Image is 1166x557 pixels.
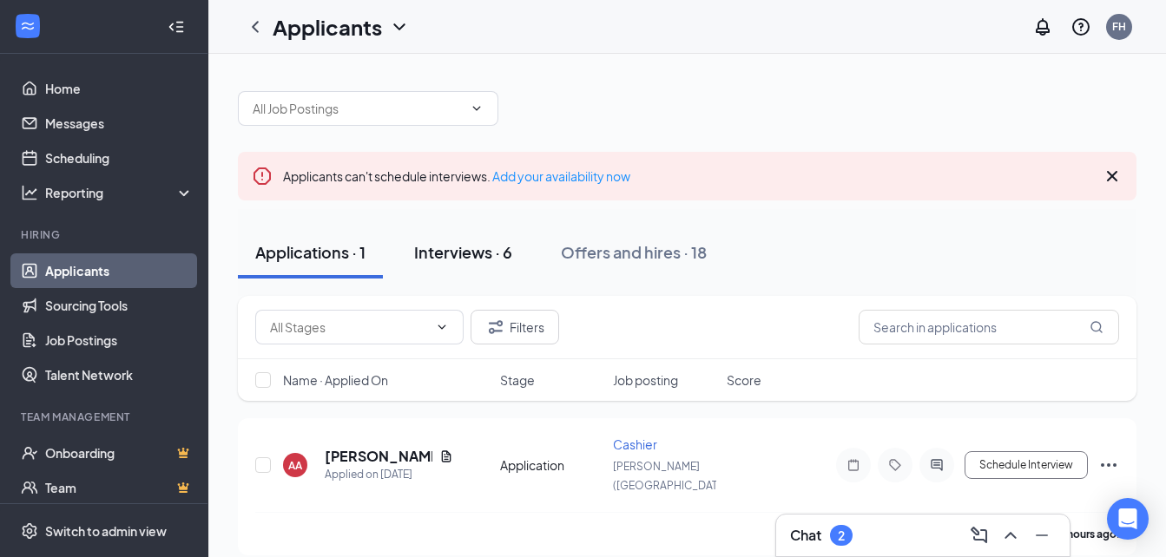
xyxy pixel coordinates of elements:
[843,458,864,472] svg: Note
[471,310,559,344] button: Filter Filters
[561,241,707,263] div: Offers and hires · 18
[439,449,453,463] svg: Document
[613,371,678,389] span: Job posting
[965,451,1088,479] button: Schedule Interview
[21,227,190,242] div: Hiring
[19,17,36,35] svg: WorkstreamLogo
[45,522,167,540] div: Switch to admin view
[500,456,603,474] div: Application
[288,458,302,473] div: AA
[45,357,194,392] a: Talent Network
[21,184,38,201] svg: Analysis
[485,317,506,337] svg: Filter
[45,106,194,141] a: Messages
[969,525,990,546] svg: ComposeMessage
[1098,455,1119,475] svg: Ellipses
[45,470,194,505] a: TeamCrown
[1028,521,1056,549] button: Minimize
[965,521,993,549] button: ComposeMessage
[389,16,410,37] svg: ChevronDown
[245,16,266,37] svg: ChevronLeft
[613,436,657,452] span: Cashier
[1031,525,1052,546] svg: Minimize
[45,141,194,175] a: Scheduling
[168,18,185,36] svg: Collapse
[45,71,194,106] a: Home
[252,166,273,187] svg: Error
[859,310,1119,344] input: Search in applications
[325,447,432,466] h5: [PERSON_NAME]
[470,102,484,115] svg: ChevronDown
[1053,528,1117,541] b: 14 hours ago
[273,12,382,42] h1: Applicants
[435,320,449,334] svg: ChevronDown
[492,168,630,184] a: Add your availability now
[500,371,535,389] span: Stage
[255,241,366,263] div: Applications · 1
[325,466,453,483] div: Applied on [DATE]
[45,288,194,323] a: Sourcing Tools
[926,458,947,472] svg: ActiveChat
[45,184,194,201] div: Reporting
[727,371,761,389] span: Score
[283,371,388,389] span: Name · Applied On
[45,436,194,470] a: OnboardingCrown
[1032,16,1053,37] svg: Notifications
[997,521,1024,549] button: ChevronUp
[45,323,194,357] a: Job Postings
[885,458,906,472] svg: Tag
[838,528,845,543] div: 2
[253,99,463,118] input: All Job Postings
[1107,498,1149,540] div: Open Intercom Messenger
[613,460,730,492] span: [PERSON_NAME] ([GEOGRAPHIC_DATA])
[414,241,512,263] div: Interviews · 6
[270,318,428,337] input: All Stages
[283,168,630,184] span: Applicants can't schedule interviews.
[1090,320,1103,334] svg: MagnifyingGlass
[790,526,821,545] h3: Chat
[45,253,194,288] a: Applicants
[1102,166,1123,187] svg: Cross
[1112,19,1126,34] div: FH
[21,410,190,424] div: Team Management
[1000,525,1021,546] svg: ChevronUp
[21,522,38,540] svg: Settings
[1070,16,1091,37] svg: QuestionInfo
